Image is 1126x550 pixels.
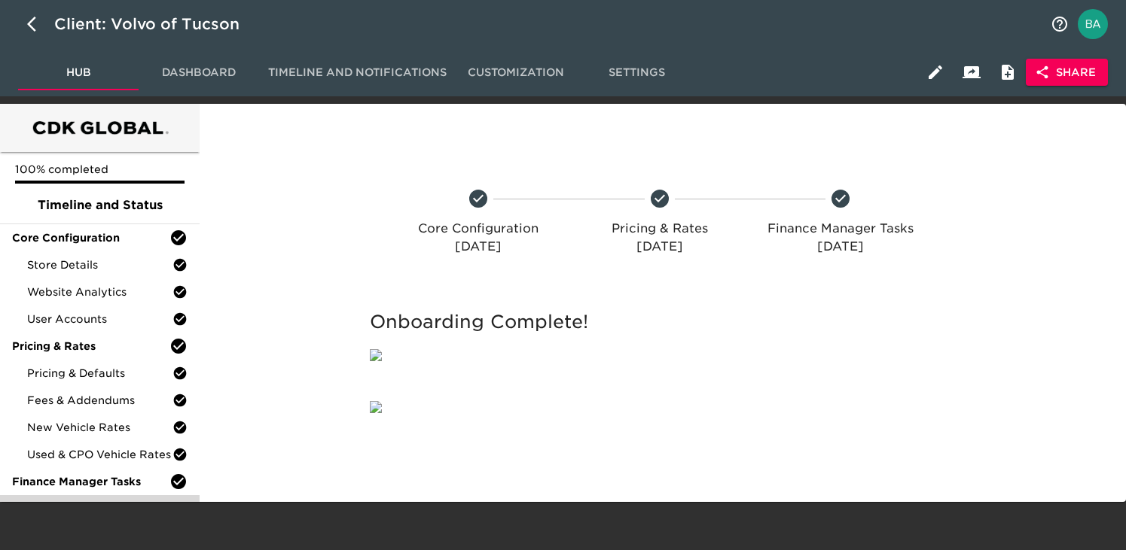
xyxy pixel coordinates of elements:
[27,501,172,516] span: Finance Product Menu
[27,257,172,272] span: Store Details
[1026,59,1108,87] button: Share
[1078,9,1108,39] img: Profile
[394,220,563,238] p: Core Configuration
[370,310,950,334] h5: Onboarding Complete!
[12,474,169,489] span: Finance Manager Tasks
[27,284,172,299] span: Website Analytics
[148,63,250,82] span: Dashboard
[370,401,382,413] img: qkibX1zbU72zw90W6Gan%2FTemplates%2FRjS7uaFIXtg43HUzxvoG%2F3e51d9d6-1114-4229-a5bf-f5ca567b6beb.jpg
[465,63,567,82] span: Customization
[575,220,744,238] p: Pricing & Rates
[917,54,954,90] button: Edit Hub
[990,54,1026,90] button: Internal Notes and Comments
[756,220,926,238] p: Finance Manager Tasks
[1038,63,1096,82] span: Share
[27,311,172,327] span: User Accounts
[1042,6,1078,42] button: notifications
[27,63,130,82] span: Hub
[954,54,990,90] button: Client View
[54,12,261,36] div: Client: Volvo of Tucson
[12,339,169,354] span: Pricing & Rates
[394,238,563,256] p: [DATE]
[575,238,744,256] p: [DATE]
[585,63,688,82] span: Settings
[27,366,172,381] span: Pricing & Defaults
[27,393,172,408] span: Fees & Addendums
[15,162,185,177] p: 100% completed
[12,230,169,245] span: Core Configuration
[27,420,172,435] span: New Vehicle Rates
[756,238,926,256] p: [DATE]
[268,63,447,82] span: Timeline and Notifications
[370,349,382,361] img: qkibX1zbU72zw90W6Gan%2FTemplates%2FRjS7uaFIXtg43HUzxvoG%2F5032e6d8-b7fd-493e-871b-cf634c9dfc87.png
[12,196,188,214] span: Timeline and Status
[27,447,172,462] span: Used & CPO Vehicle Rates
